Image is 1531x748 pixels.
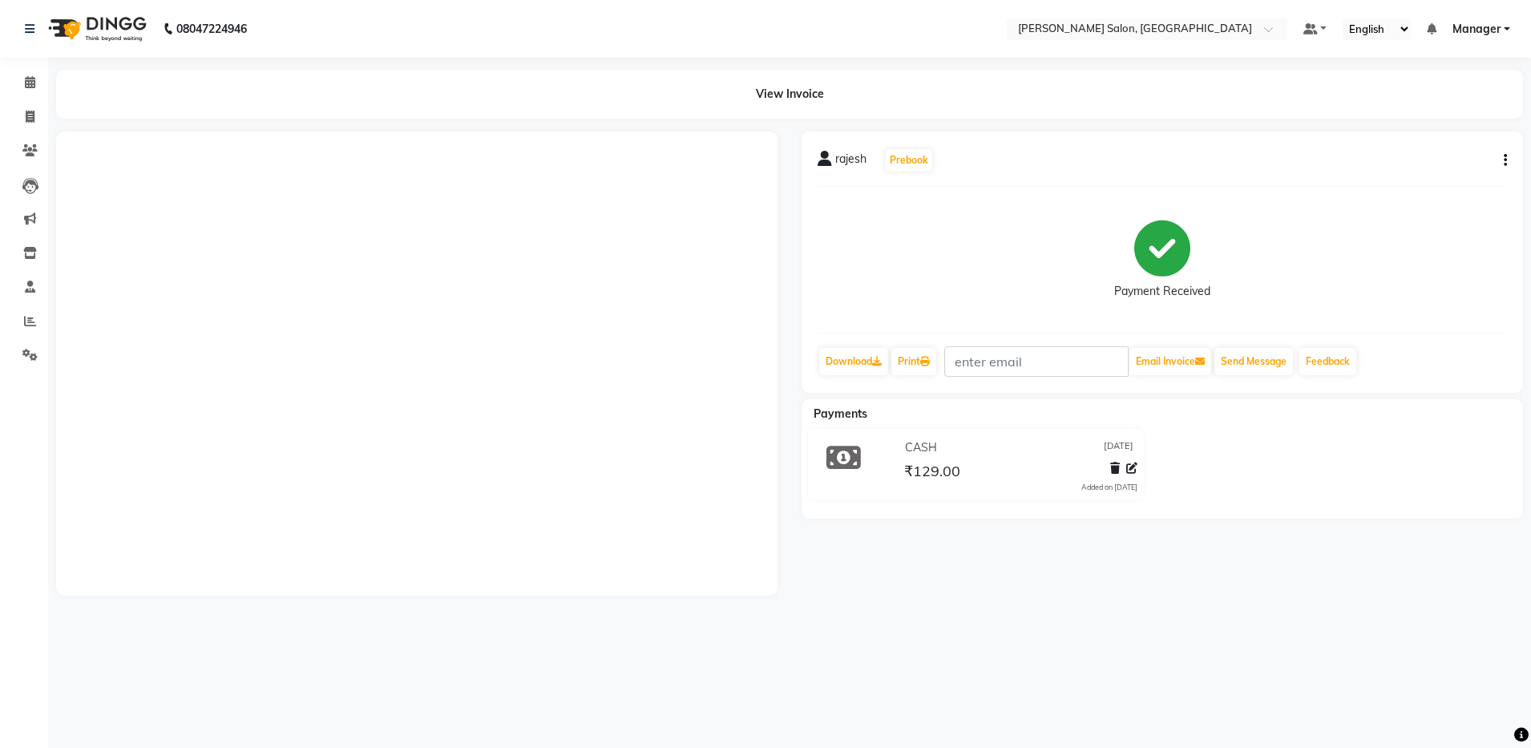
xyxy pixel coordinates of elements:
[1104,439,1133,456] span: [DATE]
[1114,283,1210,300] div: Payment Received
[176,6,247,51] b: 08047224946
[41,6,151,51] img: logo
[1452,21,1501,38] span: Manager
[835,151,866,173] span: rajesh
[905,439,937,456] span: CASH
[814,406,867,421] span: Payments
[1081,482,1137,493] div: Added on [DATE]
[56,70,1523,119] div: View Invoice
[819,348,888,375] a: Download
[1214,348,1293,375] button: Send Message
[886,149,932,172] button: Prebook
[904,462,960,484] span: ₹129.00
[1129,348,1211,375] button: Email Invoice
[1299,348,1356,375] a: Feedback
[944,346,1129,377] input: enter email
[891,348,936,375] a: Print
